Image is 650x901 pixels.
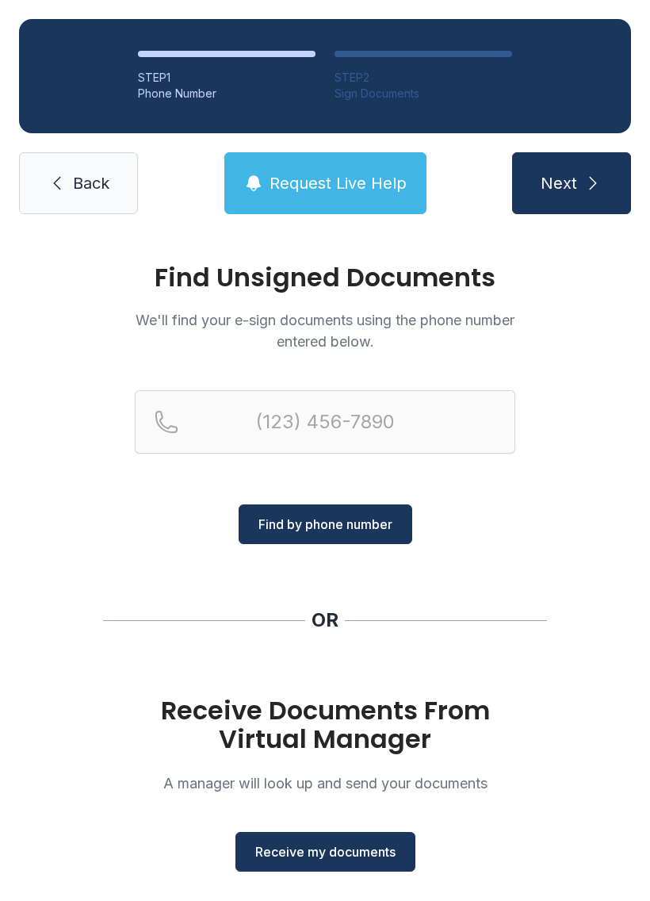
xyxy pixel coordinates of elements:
[135,773,515,794] p: A manager will look up and send your documents
[135,265,515,290] h1: Find Unsigned Documents
[270,172,407,194] span: Request Live Help
[135,696,515,753] h1: Receive Documents From Virtual Manager
[138,70,315,86] div: STEP 1
[135,390,515,454] input: Reservation phone number
[541,172,577,194] span: Next
[135,309,515,352] p: We'll find your e-sign documents using the phone number entered below.
[335,70,512,86] div: STEP 2
[138,86,315,102] div: Phone Number
[258,515,392,534] span: Find by phone number
[73,172,109,194] span: Back
[335,86,512,102] div: Sign Documents
[255,842,396,861] span: Receive my documents
[312,608,338,633] div: OR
